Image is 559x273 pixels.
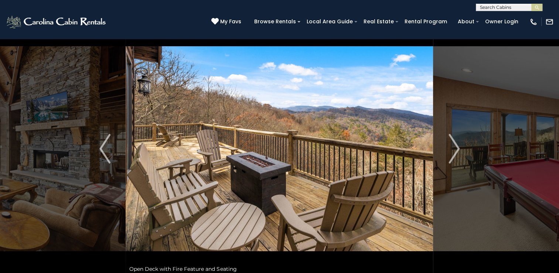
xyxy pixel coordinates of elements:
a: Real Estate [360,16,398,27]
a: Local Area Guide [303,16,357,27]
a: My Favs [211,18,243,26]
span: My Favs [220,18,241,26]
a: Rental Program [401,16,451,27]
a: Owner Login [481,16,522,27]
img: White-1-2.png [6,14,108,29]
img: arrow [449,134,460,164]
img: phone-regular-white.png [529,18,538,26]
img: arrow [99,134,110,164]
img: mail-regular-white.png [545,18,553,26]
a: Browse Rentals [250,16,300,27]
a: About [454,16,478,27]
